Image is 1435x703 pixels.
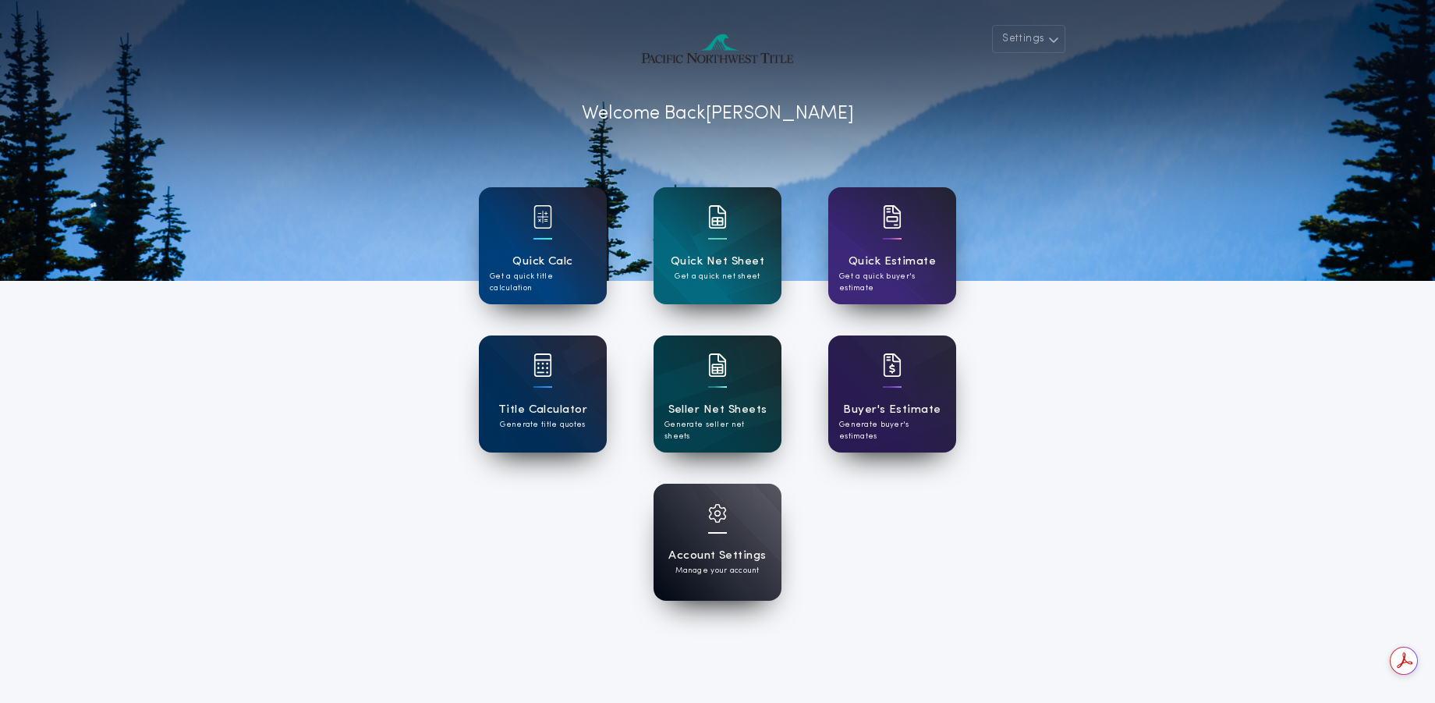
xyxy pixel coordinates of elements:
[675,271,760,282] p: Get a quick net sheet
[675,565,759,577] p: Manage your account
[668,401,767,419] h1: Seller Net Sheets
[839,419,945,442] p: Generate buyer's estimates
[490,271,596,294] p: Get a quick title calculation
[498,401,587,419] h1: Title Calculator
[708,353,727,377] img: card icon
[883,353,902,377] img: card icon
[636,25,799,72] img: account-logo
[671,253,764,271] h1: Quick Net Sheet
[828,336,956,453] a: card iconBuyer's EstimateGenerate buyer's estimates
[533,205,552,229] img: card icon
[582,100,854,128] p: Welcome Back [PERSON_NAME]
[668,547,766,565] h1: Account Settings
[479,187,607,304] a: card iconQuick CalcGet a quick title calculation
[500,419,585,431] p: Generate title quotes
[849,253,937,271] h1: Quick Estimate
[654,187,781,304] a: card iconQuick Net SheetGet a quick net sheet
[883,205,902,229] img: card icon
[992,25,1065,53] button: Settings
[654,336,781,453] a: card iconSeller Net SheetsGenerate seller net sheets
[839,271,945,294] p: Get a quick buyer's estimate
[533,353,552,377] img: card icon
[828,187,956,304] a: card iconQuick EstimateGet a quick buyer's estimate
[479,336,607,453] a: card iconTitle CalculatorGenerate title quotes
[708,504,727,523] img: card icon
[664,419,771,442] p: Generate seller net sheets
[843,401,941,419] h1: Buyer's Estimate
[512,253,573,271] h1: Quick Calc
[708,205,727,229] img: card icon
[654,484,781,601] a: card iconAccount SettingsManage your account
